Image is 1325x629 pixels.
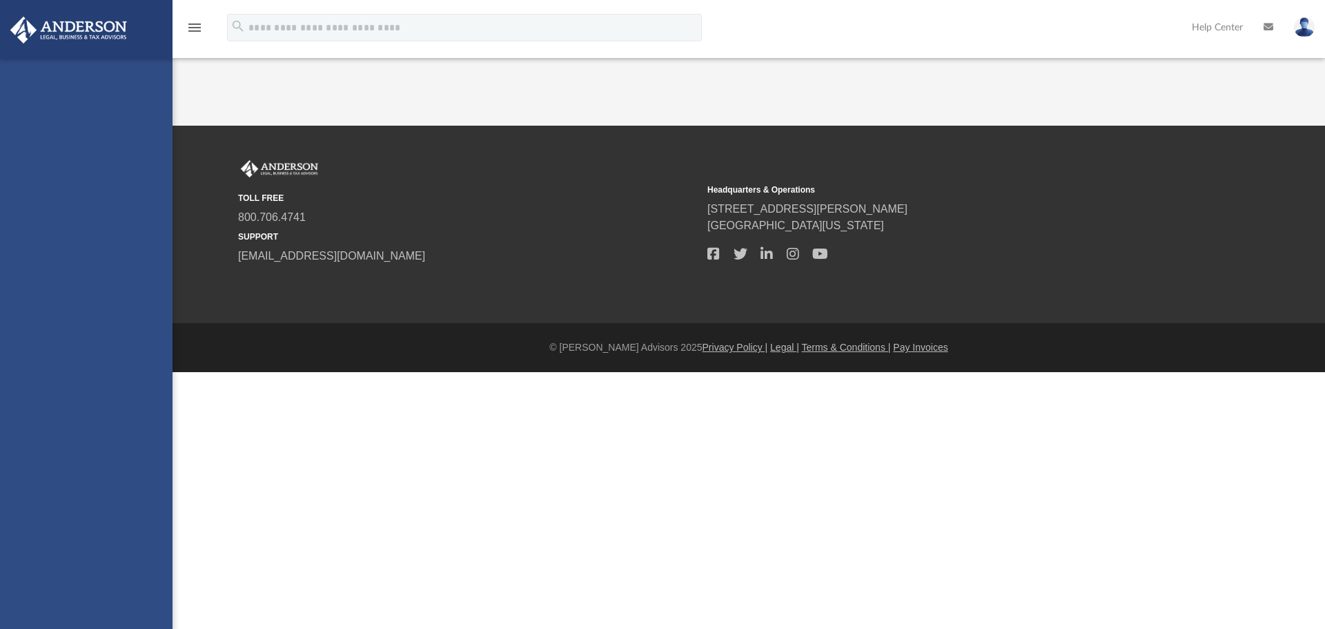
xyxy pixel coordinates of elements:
a: Privacy Policy | [703,342,768,353]
a: Pay Invoices [893,342,948,353]
a: menu [186,26,203,36]
i: search [230,19,246,34]
a: [STREET_ADDRESS][PERSON_NAME] [707,203,907,215]
a: [GEOGRAPHIC_DATA][US_STATE] [707,220,884,231]
i: menu [186,19,203,36]
a: [EMAIL_ADDRESS][DOMAIN_NAME] [238,250,425,262]
a: Terms & Conditions | [802,342,891,353]
small: SUPPORT [238,231,698,243]
a: Legal | [770,342,799,353]
small: Headquarters & Operations [707,184,1167,196]
img: Anderson Advisors Platinum Portal [238,160,321,178]
img: Anderson Advisors Platinum Portal [6,17,131,43]
img: User Pic [1294,17,1315,37]
div: © [PERSON_NAME] Advisors 2025 [173,340,1325,355]
a: 800.706.4741 [238,211,306,223]
small: TOLL FREE [238,192,698,204]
